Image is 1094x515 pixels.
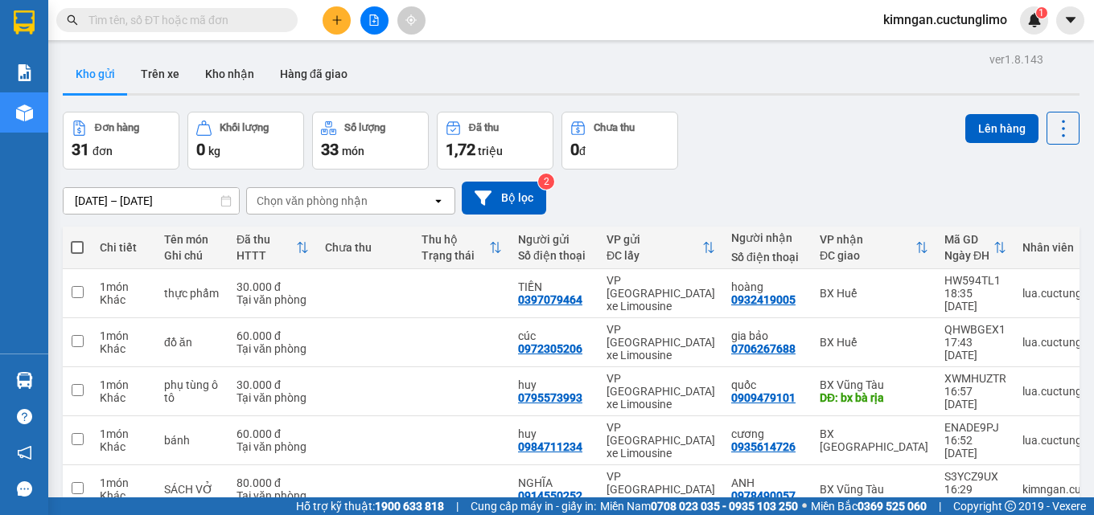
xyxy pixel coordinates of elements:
div: Tại văn phòng [236,342,309,355]
button: Trên xe [128,55,192,93]
button: caret-down [1056,6,1084,35]
img: warehouse-icon [16,372,33,389]
div: Số điện thoại [731,251,804,264]
div: Trạng thái [422,249,489,262]
span: search [67,14,78,26]
div: 1 món [100,378,148,391]
div: 0795573993 [518,391,582,404]
span: question-circle [17,409,32,424]
div: 1 món [100,476,148,489]
div: huy [518,378,590,391]
div: Tại văn phòng [236,391,309,404]
span: món [342,145,364,157]
div: 1 món [100,427,148,440]
div: BX Vũng Tàu [820,378,928,391]
div: Người gửi [518,233,590,246]
div: Khác [100,342,148,355]
div: Đã thu [236,233,296,246]
span: aim [405,14,417,26]
img: solution-icon [16,64,33,81]
div: 60.000 đ [236,329,309,342]
span: 0 [570,140,579,159]
th: Toggle SortBy [228,227,317,269]
div: Tại văn phòng [236,293,309,306]
div: BX [GEOGRAPHIC_DATA] [820,427,928,453]
div: VP [GEOGRAPHIC_DATA] xe Limousine [607,274,715,313]
button: Đã thu1,72 triệu [437,112,553,170]
div: BX Huế [820,287,928,300]
div: SÁCH VỞ [164,483,220,496]
div: QHWBGEX1 [944,323,1006,336]
div: VP [GEOGRAPHIC_DATA] xe Limousine [607,323,715,362]
span: kimngan.cuctunglimo [870,10,1020,30]
div: ver 1.8.143 [989,51,1043,68]
div: VP [GEOGRAPHIC_DATA] xe Limousine [607,372,715,411]
div: Khối lượng [220,122,269,133]
span: Miền Nam [600,497,798,515]
strong: 0369 525 060 [858,500,927,513]
div: Thu hộ [422,233,489,246]
div: NGHĨA [518,476,590,489]
button: Đơn hàng31đơn [63,112,179,170]
th: Toggle SortBy [413,227,510,269]
span: ⚪️ [802,503,807,509]
div: Khác [100,293,148,306]
div: VP [GEOGRAPHIC_DATA] xe Limousine [607,421,715,460]
div: Khác [100,391,148,404]
div: Đã thu [469,122,499,133]
div: 16:29 [DATE] [944,483,1006,509]
span: Miền Bắc [811,497,927,515]
div: 80.000 đ [236,476,309,489]
div: Khác [100,440,148,453]
div: quốc [731,378,804,391]
span: notification [17,445,32,460]
div: Tại văn phòng [236,440,309,453]
div: Mã GD [944,233,993,246]
div: ĐC giao [820,249,915,262]
img: logo-vxr [14,10,35,35]
span: triệu [478,145,503,157]
div: Chọn văn phòng nhận [257,193,368,209]
button: Số lượng33món [312,112,429,170]
strong: 1900 633 818 [375,500,444,513]
span: | [456,497,459,515]
div: BX Vũng Tàu [820,483,928,496]
button: Chưa thu0đ [561,112,678,170]
svg: open [432,194,445,207]
div: HW594TL1 [944,274,1006,287]
button: Kho nhận [192,55,267,93]
div: 16:52 [DATE] [944,434,1006,460]
div: 0932419005 [731,293,796,306]
span: Cung cấp máy in - giấy in: [471,497,596,515]
th: Toggle SortBy [936,227,1014,269]
button: aim [397,6,426,35]
div: 0972305206 [518,342,582,355]
div: 0909479101 [731,391,796,404]
div: hoàng [731,280,804,293]
sup: 1 [1036,7,1047,18]
div: VP gửi [607,233,702,246]
span: đơn [93,145,113,157]
div: ĐC lấy [607,249,702,262]
span: file-add [368,14,380,26]
div: Chưa thu [594,122,635,133]
span: 1,72 [446,140,475,159]
div: ENADE9PJ [944,421,1006,434]
div: 0706267688 [731,342,796,355]
div: HTTT [236,249,296,262]
div: S3YCZ9UX [944,470,1006,483]
div: Chưa thu [325,241,405,254]
div: 0914550252 [518,489,582,502]
div: 0935614726 [731,440,796,453]
th: Toggle SortBy [598,227,723,269]
div: 0978490057 [731,489,796,502]
div: đồ ăn [164,336,220,349]
div: 18:35 [DATE] [944,287,1006,313]
div: Chi tiết [100,241,148,254]
input: Select a date range. [64,188,239,214]
div: 16:57 [DATE] [944,385,1006,411]
div: cương [731,427,804,440]
div: XWMHUZTR [944,372,1006,385]
div: 0984711234 [518,440,582,453]
div: VP [GEOGRAPHIC_DATA] xe Limousine [607,470,715,509]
